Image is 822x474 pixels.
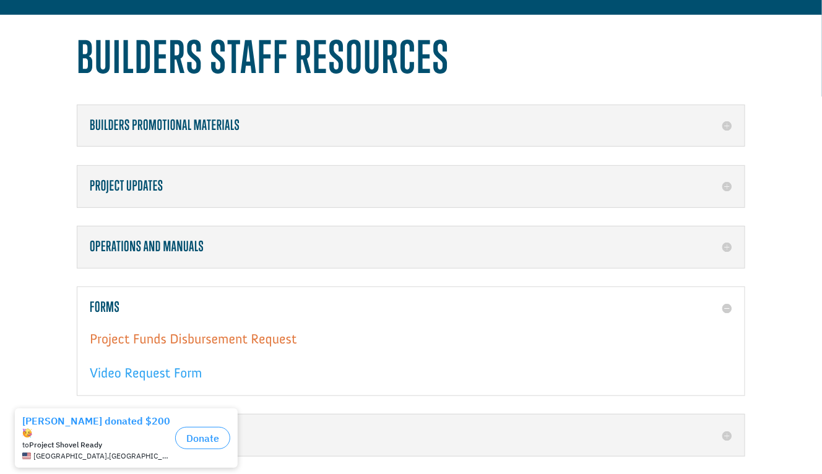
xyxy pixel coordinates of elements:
[90,427,732,443] h5: Memos
[22,12,170,37] div: [PERSON_NAME] donated $200
[90,239,732,255] h5: Operations and Manuals
[90,178,732,194] h5: Project Updates
[90,299,732,316] h5: Forms
[77,31,745,88] h1: Builders Staff Resources
[29,38,102,47] strong: Project Shovel Ready
[22,38,170,47] div: to
[22,50,31,58] img: US.png
[90,364,202,387] a: Video Request Form
[90,118,732,134] h5: Builders Promotional Materials
[90,330,296,353] a: Project Funds Disbursement Request
[22,26,32,36] img: emoji partyFace
[175,25,230,47] button: Donate
[33,50,170,58] span: [GEOGRAPHIC_DATA] , [GEOGRAPHIC_DATA]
